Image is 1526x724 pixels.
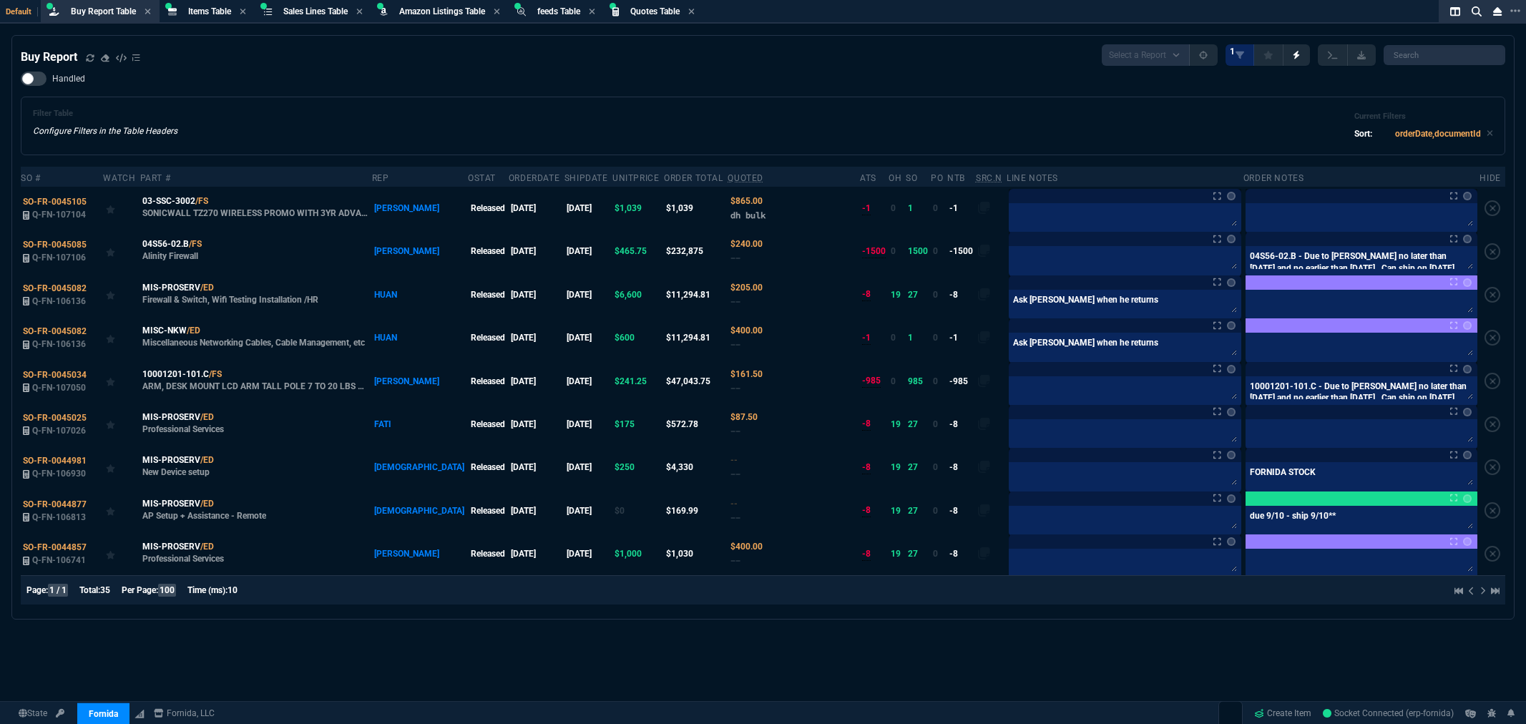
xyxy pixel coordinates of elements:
span: -- [730,555,740,566]
span: SO-FR-0045085 [23,240,87,250]
td: 27 [906,403,931,446]
span: 03-SSC-3002 [142,195,195,207]
span: 19 [891,290,901,300]
a: API TOKEN [52,707,69,720]
span: SO-FR-0044877 [23,499,87,509]
span: 0 [933,203,938,213]
div: Part # [140,172,171,184]
span: Q-FN-106930 [32,469,86,479]
td: 27 [906,273,931,316]
td: Miscellaneous Networking Cables, Cable Management, etc [140,316,372,359]
span: Quoted Cost [730,369,763,379]
td: [PERSON_NAME] [372,359,468,402]
td: Released [468,446,509,489]
td: 985 [906,359,931,402]
div: Add to Watchlist [106,414,138,434]
td: [PERSON_NAME] [372,187,468,230]
td: $1,030 [664,532,728,575]
span: Page: [26,585,48,595]
span: 10 [228,585,238,595]
td: $250 [612,446,664,489]
a: /ED [200,411,214,424]
div: -1500 [862,245,886,258]
span: -- [730,383,740,393]
td: Released [468,359,509,402]
td: [DATE] [564,316,612,359]
span: Quoted Cost [730,326,763,336]
td: [DATE] [564,230,612,273]
td: $600 [612,316,664,359]
p: Professional Services [142,553,224,564]
td: $47,043.75 [664,359,728,402]
td: -8 [947,403,976,446]
span: Q-FN-106136 [32,296,86,306]
span: -- [730,469,740,479]
td: 1 [906,316,931,359]
h4: Buy Report [21,49,77,66]
td: -1500 [947,230,976,273]
span: Quoted Cost [730,412,758,422]
span: 19 [891,506,901,516]
span: -- [730,253,740,263]
div: Rep [372,172,389,184]
span: 19 [891,549,901,559]
p: SONICWALL TZ270 WIRELESS PROMO WITH 3YR ADVANCED AND 1YR CSE [142,207,370,219]
span: MIS-PROSERV [142,411,200,424]
div: SO [906,172,917,184]
span: 0 [933,462,938,472]
span: Handled [52,73,85,84]
abbr: Quoted Cost and Sourcing Notes [728,173,763,183]
span: Quoted Cost [730,542,763,552]
span: 0 [933,333,938,343]
td: $11,294.81 [664,316,728,359]
td: Released [468,187,509,230]
div: OH [889,172,901,184]
td: $169.99 [664,489,728,532]
div: -8 [862,504,871,517]
input: Search [1384,45,1505,65]
span: 04S56-02.B [142,238,189,250]
td: Released [468,230,509,273]
td: -8 [947,532,976,575]
td: -1 [947,187,976,230]
td: [PERSON_NAME] [372,230,468,273]
span: 0 [933,506,938,516]
td: $0 [612,489,664,532]
span: SO-FR-0045105 [23,197,87,207]
div: unitPrice [612,172,659,184]
td: [DATE] [564,273,612,316]
td: $241.25 [612,359,664,402]
div: Line Notes [1007,172,1058,184]
span: 35 [100,585,110,595]
div: -8 [862,461,871,474]
div: shipDate [564,172,608,184]
nx-icon: Close Tab [240,6,246,18]
p: ARM, DESK MOUNT LCD ARM TALL POLE 7 TO 20 LBS WEIGHT CAPACITY POLISHED ALUMINUM [142,381,370,392]
span: Q-FN-107106 [32,253,86,263]
span: -- [730,426,740,436]
td: 1500 [906,230,931,273]
div: Add to Watchlist [106,544,138,564]
div: oStat [468,172,496,184]
span: Quoted Cost [730,239,763,249]
div: Add to Watchlist [106,241,138,261]
td: [DATE] [509,359,564,402]
td: -8 [947,446,976,489]
td: 27 [906,489,931,532]
div: Add to Watchlist [106,371,138,391]
p: Sort: [1354,127,1372,140]
span: 0 [933,290,938,300]
td: [DEMOGRAPHIC_DATA] [372,446,468,489]
p: Configure Filters in the Table Headers [33,124,177,137]
div: -8 [862,417,871,431]
td: Professional Services [140,532,372,575]
a: Global State [14,707,52,720]
span: 0 [933,549,938,559]
nx-icon: Split Panels [1444,3,1466,20]
span: Buy Report Table [71,6,136,16]
span: Q-FN-106813 [32,512,86,522]
div: Add to Watchlist [106,285,138,305]
a: /ED [200,540,214,553]
div: Add to Watchlist [106,328,138,348]
td: New Device setup [140,446,372,489]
